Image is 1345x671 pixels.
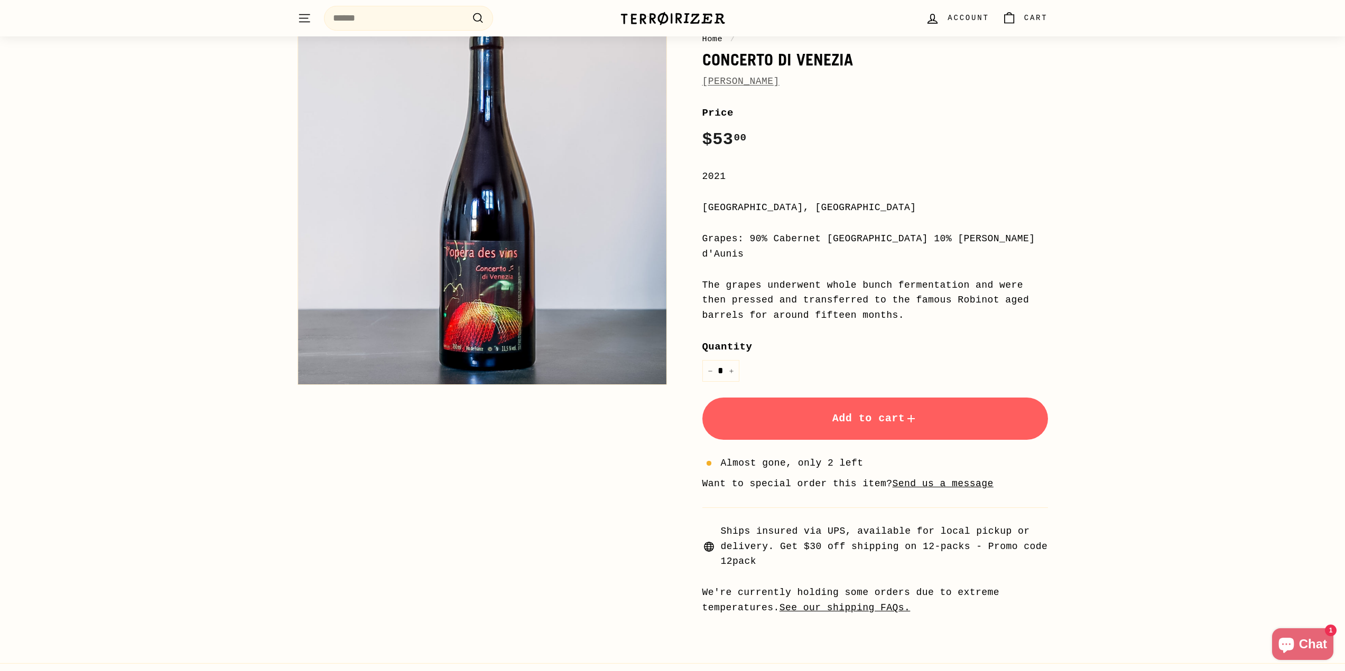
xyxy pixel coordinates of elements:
[919,3,995,34] a: Account
[702,476,1048,492] li: Want to special order this item?
[893,478,994,489] a: Send us a message
[702,398,1048,440] button: Add to cart
[702,169,1048,184] div: 2021
[721,524,1048,569] span: Ships insured via UPS, available for local pickup or delivery. Get $30 off shipping on 12-packs -...
[702,339,1048,355] label: Quantity
[702,200,1048,215] div: [GEOGRAPHIC_DATA], [GEOGRAPHIC_DATA]
[1269,628,1337,663] inbox-online-store-chat: Shopify online store chat
[728,34,738,44] span: /
[702,51,1048,69] h1: Concerto di Venezia
[948,12,989,24] span: Account
[702,231,1048,262] div: Grapes: 90% Cabernet [GEOGRAPHIC_DATA] 10% [PERSON_NAME] d'Aunis
[702,360,739,382] input: quantity
[1024,12,1048,24] span: Cart
[832,412,918,424] span: Add to cart
[702,34,723,44] a: Home
[734,132,746,144] sup: 00
[702,130,747,149] span: $53
[702,360,718,382] button: Reduce item quantity by one
[702,33,1048,45] nav: breadcrumbs
[996,3,1054,34] a: Cart
[702,585,1048,616] div: We're currently holding some orders due to extreme temperatures.
[702,278,1048,323] div: The grapes underwent whole bunch fermentation and were then pressed and transferred to the famous...
[780,602,911,613] a: See our shipping FAQs.
[702,76,780,87] a: [PERSON_NAME]
[721,456,864,471] span: Almost gone, only 2 left
[702,105,1048,121] label: Price
[723,360,739,382] button: Increase item quantity by one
